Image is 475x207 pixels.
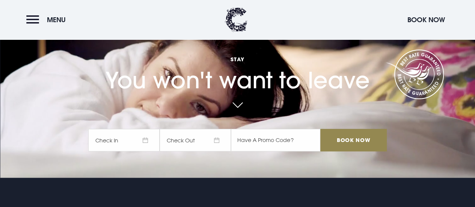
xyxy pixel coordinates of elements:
input: Book Now [320,129,386,151]
span: Menu [47,15,66,24]
button: Menu [26,12,69,28]
input: Have A Promo Code? [231,129,320,151]
img: Clandeboye Lodge [225,8,247,32]
h1: You won't want to leave [88,42,386,94]
button: Book Now [404,12,449,28]
span: Stay [88,56,386,63]
span: Check In [88,129,160,151]
span: Check Out [160,129,231,151]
